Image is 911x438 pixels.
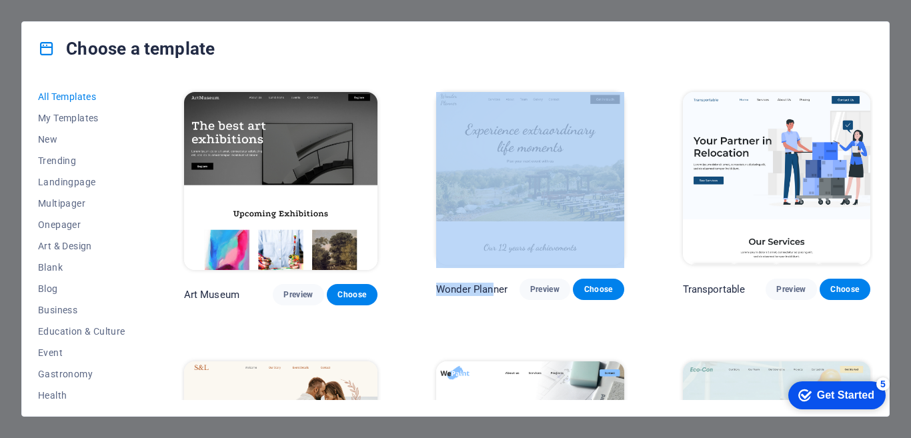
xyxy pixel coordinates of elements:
span: Health [38,390,125,401]
span: Choose [337,289,367,300]
button: Preview [520,279,570,300]
span: Art & Design [38,241,125,251]
p: Transportable [683,283,746,296]
button: Multipager [38,193,125,214]
span: Preview [283,289,313,300]
button: Education & Culture [38,321,125,342]
button: Choose [820,279,870,300]
button: Choose [327,284,377,305]
button: All Templates [38,86,125,107]
div: Get Started 5 items remaining, 0% complete [10,7,107,35]
button: Event [38,342,125,363]
span: Blog [38,283,125,294]
span: My Templates [38,113,125,123]
span: Onepager [38,219,125,230]
span: Choose [830,284,860,295]
img: Art Museum [184,92,377,271]
span: Trending [38,155,125,166]
span: Preview [776,284,806,295]
div: Get Started [39,15,96,27]
img: Transportable [683,92,871,265]
span: Blank [38,262,125,273]
button: Preview [766,279,816,300]
span: Multipager [38,198,125,209]
span: Education & Culture [38,326,125,337]
p: Art Museum [184,288,239,301]
button: Health [38,385,125,406]
span: New [38,134,125,145]
span: All Templates [38,91,125,102]
button: Blog [38,278,125,299]
span: Business [38,305,125,315]
button: Business [38,299,125,321]
img: Wonder Planner [436,92,624,265]
button: My Templates [38,107,125,129]
button: Landingpage [38,171,125,193]
span: Event [38,347,125,358]
button: Trending [38,150,125,171]
span: Choose [584,284,613,295]
button: Gastronomy [38,363,125,385]
button: Blank [38,257,125,278]
span: Gastronomy [38,369,125,379]
span: Preview [530,284,560,295]
div: 5 [98,3,111,16]
button: Art & Design [38,235,125,257]
button: New [38,129,125,150]
span: Landingpage [38,177,125,187]
p: Wonder Planner [436,283,508,296]
button: Onepager [38,214,125,235]
button: Choose [573,279,624,300]
h4: Choose a template [38,38,215,59]
button: Preview [273,284,323,305]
